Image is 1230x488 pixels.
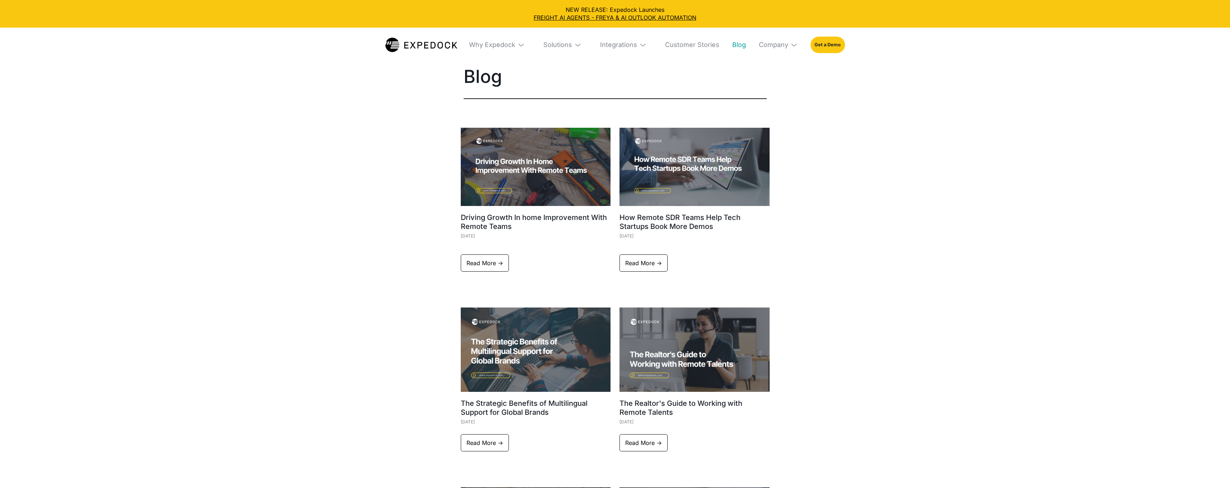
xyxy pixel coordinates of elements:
div: Why Expedock [463,28,530,62]
a: Read More -> [619,434,668,451]
a: FREIGHT AI AGENTS - FREYA & AI OUTLOOK AUTOMATION [6,14,1224,22]
a: Blog [727,28,746,62]
div: [DATE] [619,231,770,241]
h1: Blog [464,67,767,85]
a: Read More -> [619,254,668,272]
div: Company [759,41,788,49]
div: [DATE] [619,417,770,427]
h1: The Strategic Benefits of Multilingual Support for Global Brands [461,399,611,417]
div: Solutions [543,41,572,49]
a: Read More -> [461,434,509,451]
h1: The Realtor's Guide to Working with Remote Talents [619,399,770,417]
div: Integrations [600,41,637,49]
div: [DATE] [461,417,611,427]
div: [DATE] [461,231,611,241]
a: Get a Demo [811,37,845,53]
h1: Driving Growth In home Improvement With Remote Teams [461,213,611,231]
div: Company [753,28,803,62]
h1: How Remote SDR Teams Help Tech Startups Book More Demos [619,213,770,231]
a: Read More -> [461,254,509,272]
div: Integrations [594,28,652,62]
a: Customer Stories [659,28,719,62]
div: Solutions [538,28,587,62]
div: Why Expedock [469,41,515,49]
div: NEW RELEASE: Expedock Launches [6,6,1224,22]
